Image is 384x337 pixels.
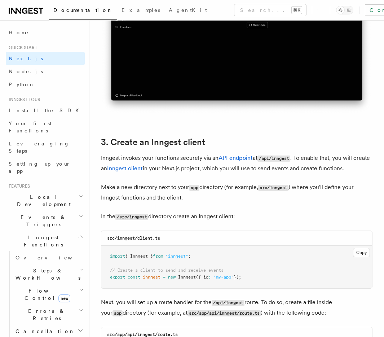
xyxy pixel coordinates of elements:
span: = [163,275,165,280]
span: "inngest" [165,254,188,259]
span: const [128,275,140,280]
code: /src/inngest [115,214,148,220]
code: /api/inngest [257,156,290,162]
a: Overview [13,251,85,264]
a: Your first Functions [6,117,85,137]
span: Next.js [9,56,43,61]
a: Documentation [49,2,117,20]
span: Errors & Retries [13,307,78,322]
button: Flow Controlnew [13,284,85,305]
a: Home [6,26,85,39]
p: Inngest invokes your functions securely via an at . To enable that, you will create an in your Ne... [101,153,372,174]
a: API endpoint [219,154,253,161]
span: Flow Control [13,287,79,302]
code: src/inngest [258,185,288,191]
button: Search...⌘K [234,4,306,16]
kbd: ⌘K [292,6,302,14]
code: app [112,310,123,316]
a: Examples [117,2,164,19]
span: Install the SDK [9,108,83,113]
button: Steps & Workflows [13,264,85,284]
p: Make a new directory next to your directory (for example, ) where you'll define your Inngest func... [101,182,372,203]
span: Python [9,82,35,87]
span: AgentKit [169,7,207,13]
span: Overview [16,255,90,261]
span: Features [6,183,30,189]
a: Inngest client [107,165,143,172]
span: from [153,254,163,259]
span: Setting up your app [9,161,71,174]
span: }); [234,275,241,280]
span: Leveraging Steps [9,141,70,154]
span: inngest [143,275,160,280]
span: Steps & Workflows [13,267,80,281]
a: Node.js [6,65,85,78]
span: new [58,294,70,302]
code: src/inngest/client.ts [107,236,160,241]
a: Next.js [6,52,85,65]
span: Cancellation [13,328,75,335]
span: // Create a client to send and receive events [110,268,224,273]
span: Examples [122,7,160,13]
code: src/app/api/inngest/route.ts [187,310,261,316]
span: import [110,254,125,259]
span: Events & Triggers [6,214,79,228]
a: Python [6,78,85,91]
span: { Inngest } [125,254,153,259]
code: /api/inngest [212,300,244,306]
span: new [168,275,176,280]
span: Home [9,29,29,36]
button: Events & Triggers [6,211,85,231]
button: Toggle dark mode [336,6,353,14]
a: 3. Create an Inngest client [101,137,205,147]
p: In the directory create an Inngest client: [101,211,372,222]
span: Inngest Functions [6,234,78,248]
span: Your first Functions [9,121,52,134]
span: "my-app" [213,275,234,280]
span: Documentation [53,7,113,13]
p: Next, you will set up a route handler for the route. To do so, create a file inside your director... [101,297,372,318]
span: ({ id [196,275,208,280]
span: : [208,275,211,280]
a: Leveraging Steps [6,137,85,157]
button: Copy [353,248,370,257]
a: Setting up your app [6,157,85,178]
span: ; [188,254,191,259]
span: Inngest [178,275,196,280]
span: Local Development [6,193,79,208]
button: Errors & Retries [13,305,85,325]
span: export [110,275,125,280]
code: src/app/api/inngest/route.ts [107,332,178,337]
span: Node.js [9,69,43,74]
a: Install the SDK [6,104,85,117]
a: AgentKit [164,2,211,19]
span: Quick start [6,45,37,51]
code: app [189,185,199,191]
button: Local Development [6,191,85,211]
button: Inngest Functions [6,231,85,251]
span: Inngest tour [6,97,40,102]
